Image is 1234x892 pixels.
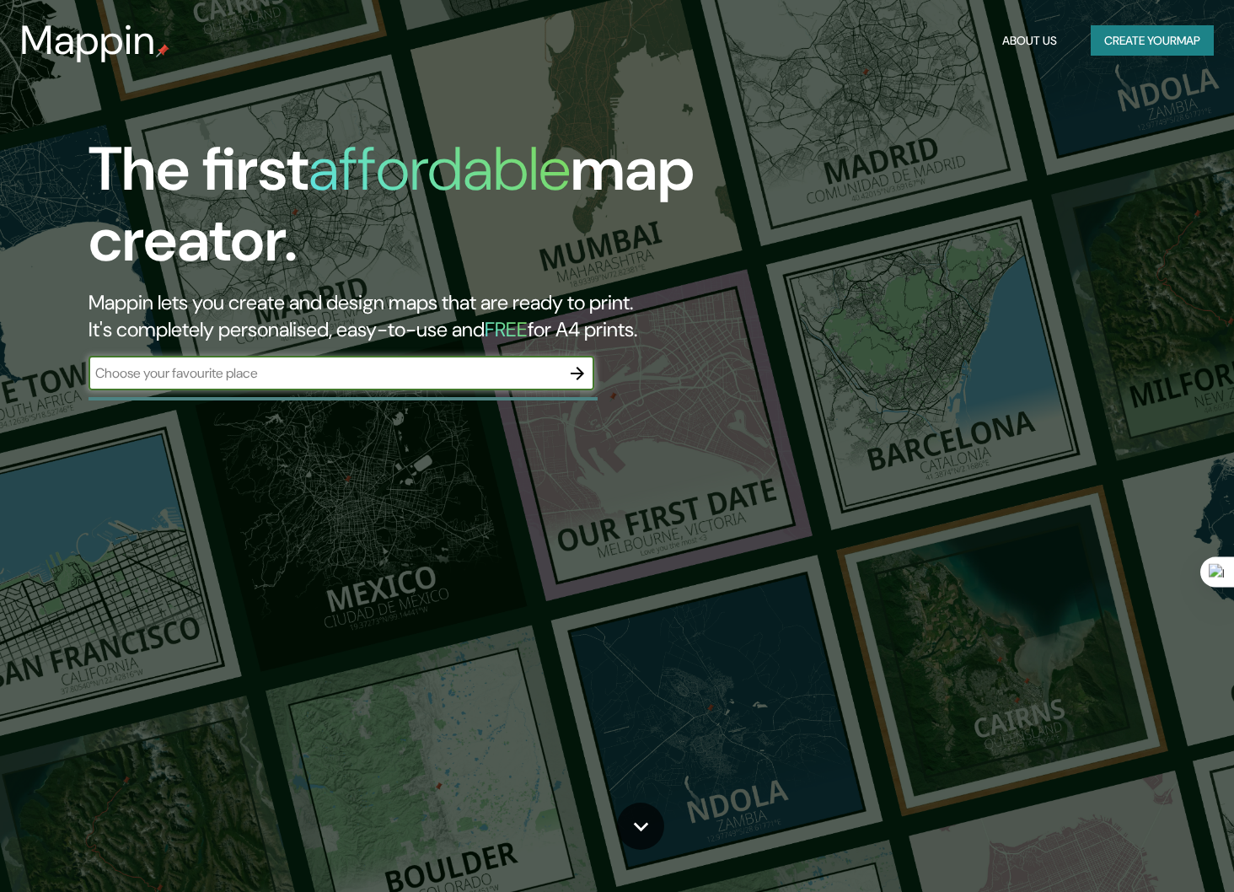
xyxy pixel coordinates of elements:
[89,289,706,343] h2: Mappin lets you create and design maps that are ready to print. It's completely personalised, eas...
[995,25,1064,56] button: About Us
[308,130,571,208] h1: affordable
[156,44,169,57] img: mappin-pin
[485,316,528,342] h5: FREE
[1091,25,1214,56] button: Create yourmap
[20,17,156,64] h3: Mappin
[89,363,561,383] input: Choose your favourite place
[89,134,706,289] h1: The first map creator.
